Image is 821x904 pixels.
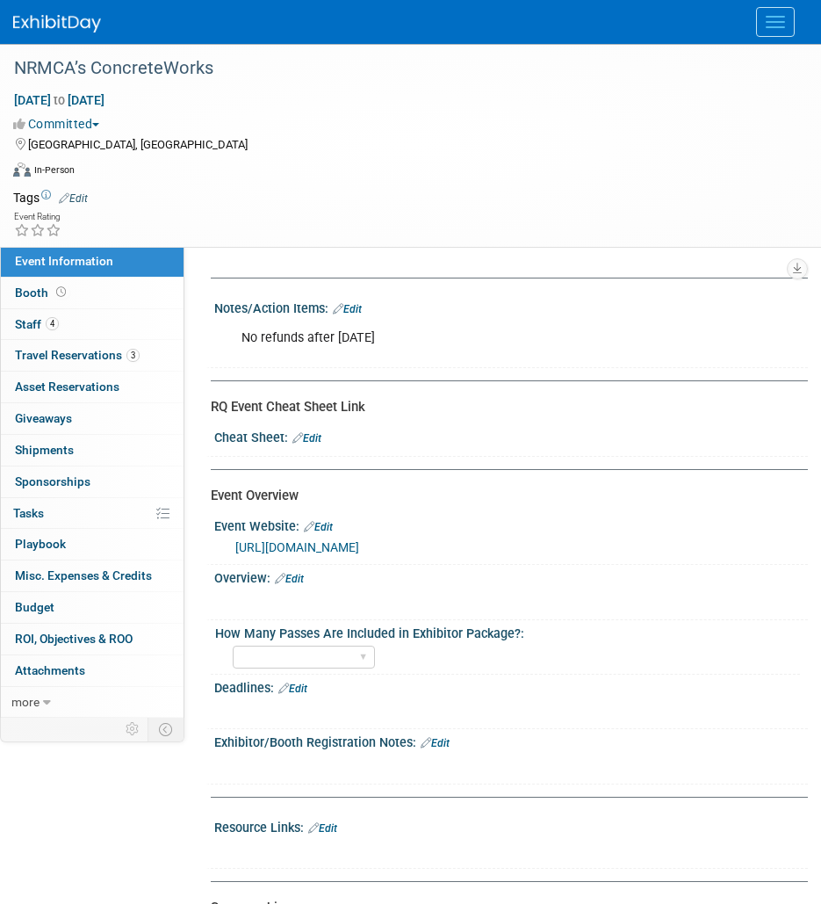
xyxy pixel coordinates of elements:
[51,93,68,107] span: to
[304,521,333,533] a: Edit
[1,560,184,591] a: Misc. Expenses & Credits
[15,317,59,331] span: Staff
[1,529,184,560] a: Playbook
[1,498,184,529] a: Tasks
[1,403,184,434] a: Giveaways
[278,683,307,695] a: Edit
[214,424,808,447] div: Cheat Sheet:
[214,295,808,318] div: Notes/Action Items:
[333,303,362,315] a: Edit
[126,349,140,362] span: 3
[229,321,775,356] div: No refunds after [DATE]
[1,592,184,623] a: Budget
[13,163,31,177] img: Format-Inperson.png
[15,600,54,614] span: Budget
[13,189,88,206] td: Tags
[1,278,184,308] a: Booth
[59,192,88,205] a: Edit
[214,675,808,698] div: Deadlines:
[14,213,61,221] div: Event Rating
[214,513,808,536] div: Event Website:
[211,398,795,416] div: RQ Event Cheat Sheet Link
[1,309,184,340] a: Staff4
[13,506,44,520] span: Tasks
[15,380,119,394] span: Asset Reservations
[1,655,184,686] a: Attachments
[1,687,184,718] a: more
[13,160,799,186] div: Event Format
[235,540,359,554] a: [URL][DOMAIN_NAME]
[214,565,808,588] div: Overview:
[15,443,74,457] span: Shipments
[1,340,184,371] a: Travel Reservations3
[13,115,106,133] button: Committed
[46,317,59,330] span: 4
[214,729,808,752] div: Exhibitor/Booth Registration Notes:
[308,822,337,835] a: Edit
[214,814,808,837] div: Resource Links:
[53,286,69,299] span: Booth not reserved yet
[13,92,105,108] span: [DATE] [DATE]
[15,632,133,646] span: ROI, Objectives & ROO
[13,15,101,33] img: ExhibitDay
[1,435,184,466] a: Shipments
[1,466,184,497] a: Sponsorships
[15,568,152,582] span: Misc. Expenses & Credits
[1,246,184,277] a: Event Information
[15,411,72,425] span: Giveaways
[15,254,113,268] span: Event Information
[15,474,90,488] span: Sponsorships
[421,737,450,749] a: Edit
[756,7,795,37] button: Menu
[11,695,40,709] span: more
[148,718,184,741] td: Toggle Event Tabs
[275,573,304,585] a: Edit
[15,348,140,362] span: Travel Reservations
[15,663,85,677] span: Attachments
[292,432,321,445] a: Edit
[211,487,795,505] div: Event Overview
[118,718,148,741] td: Personalize Event Tab Strip
[8,53,786,84] div: NRMCA’s ConcreteWorks
[28,138,248,151] span: [GEOGRAPHIC_DATA], [GEOGRAPHIC_DATA]
[15,537,66,551] span: Playbook
[33,163,75,177] div: In-Person
[15,286,69,300] span: Booth
[1,372,184,402] a: Asset Reservations
[215,620,800,642] div: How Many Passes Are Included in Exhibitor Package?:
[1,624,184,654] a: ROI, Objectives & ROO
